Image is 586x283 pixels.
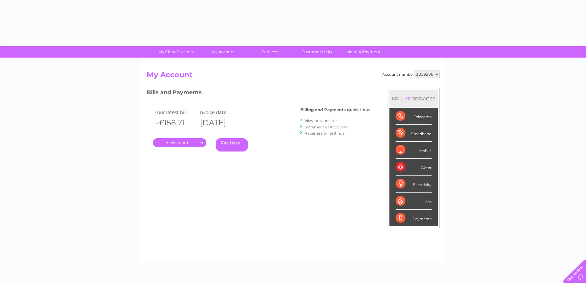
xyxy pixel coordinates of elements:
a: Statement of Accounts [305,125,348,129]
a: . [153,138,206,147]
th: -£158.71 [153,116,197,129]
h3: Bills and Payments [147,88,370,99]
div: Gas [396,193,432,210]
div: Water [396,159,432,176]
div: Payments [396,210,432,226]
a: Customer Help [291,46,342,58]
a: Paperless bill settings [305,131,344,135]
div: LIVE [399,96,412,102]
div: Broadband [396,125,432,142]
div: Electricity [396,176,432,192]
a: My Clear Business [151,46,202,58]
a: Pay Here [216,138,248,152]
th: [DATE] [197,116,241,129]
td: Invoice date [197,108,241,116]
div: Mobile [396,142,432,159]
div: Account number [382,71,440,78]
h2: My Account [147,71,440,82]
td: Your latest bill [153,108,197,116]
a: My Account [198,46,249,58]
div: MY SERVICES [389,90,438,107]
div: Telecoms [396,108,432,125]
a: View previous bills [305,118,338,123]
h4: Billing and Payments quick links [300,107,370,112]
a: Make A Payment [338,46,389,58]
a: Services [245,46,295,58]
